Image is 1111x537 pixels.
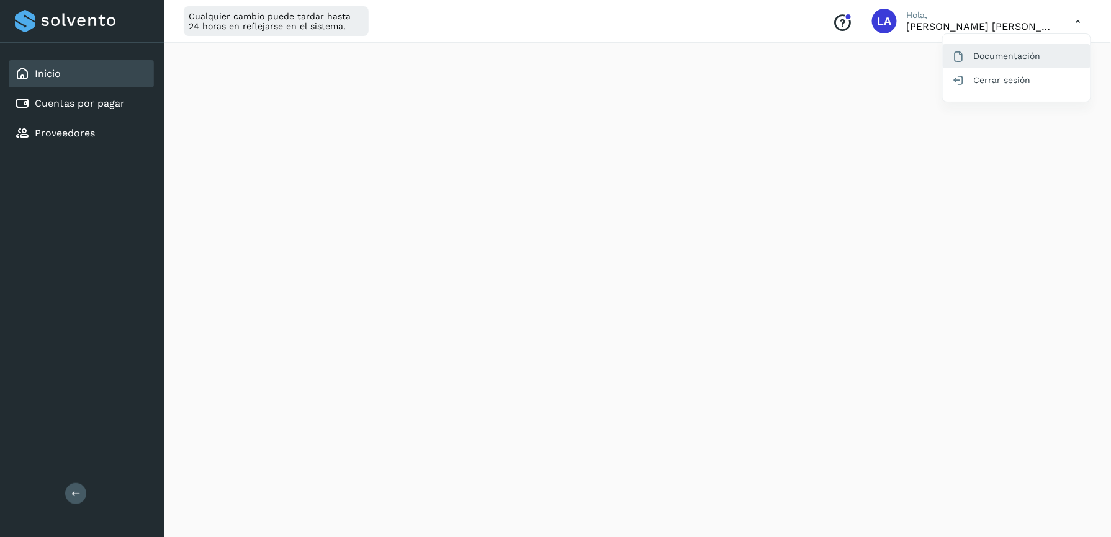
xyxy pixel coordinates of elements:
a: Proveedores [35,127,95,139]
a: Cuentas por pagar [35,97,125,109]
div: Proveedores [9,120,154,147]
div: Cerrar sesión [943,68,1091,92]
div: Cuentas por pagar [9,90,154,117]
div: Inicio [9,60,154,87]
div: Documentación [943,44,1091,68]
a: Inicio [35,68,61,79]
